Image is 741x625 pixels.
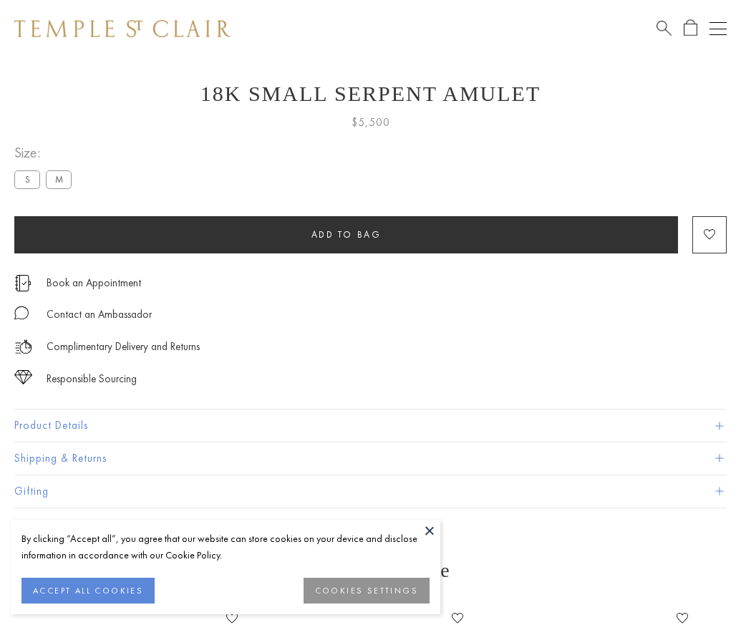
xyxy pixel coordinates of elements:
[21,578,155,604] button: ACCEPT ALL COOKIES
[352,113,390,132] span: $5,500
[14,20,231,37] img: Temple St. Clair
[14,82,727,106] h1: 18K Small Serpent Amulet
[47,275,141,291] a: Book an Appointment
[304,578,430,604] button: COOKIES SETTINGS
[47,306,152,324] div: Contact an Ambassador
[47,338,200,356] p: Complimentary Delivery and Returns
[14,442,727,475] button: Shipping & Returns
[14,275,32,291] img: icon_appointment.svg
[14,410,727,442] button: Product Details
[684,19,697,37] a: Open Shopping Bag
[14,216,678,253] button: Add to bag
[21,530,430,563] div: By clicking “Accept all”, you agree that our website can store cookies on your device and disclos...
[14,306,29,320] img: MessageIcon-01_2.svg
[14,338,32,356] img: icon_delivery.svg
[657,19,672,37] a: Search
[14,475,727,508] button: Gifting
[14,170,40,188] label: S
[14,141,77,165] span: Size:
[311,228,382,241] span: Add to bag
[47,370,137,388] div: Responsible Sourcing
[709,20,727,37] button: Open navigation
[14,370,32,384] img: icon_sourcing.svg
[46,170,72,188] label: M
